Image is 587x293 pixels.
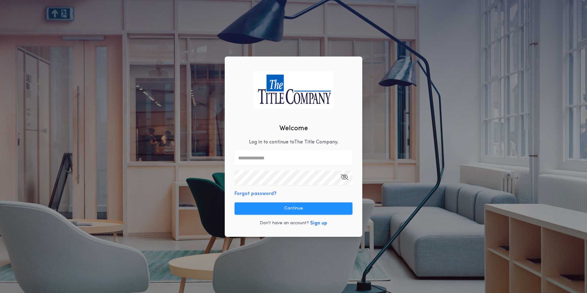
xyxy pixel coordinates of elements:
[249,139,338,146] p: Log in to continue to The Title Company .
[260,220,309,226] p: Don't have an account?
[253,71,334,109] img: logo
[279,123,308,134] h2: Welcome
[310,220,327,227] button: Sign up
[235,190,277,197] button: Forgot password?
[235,202,352,215] button: Continue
